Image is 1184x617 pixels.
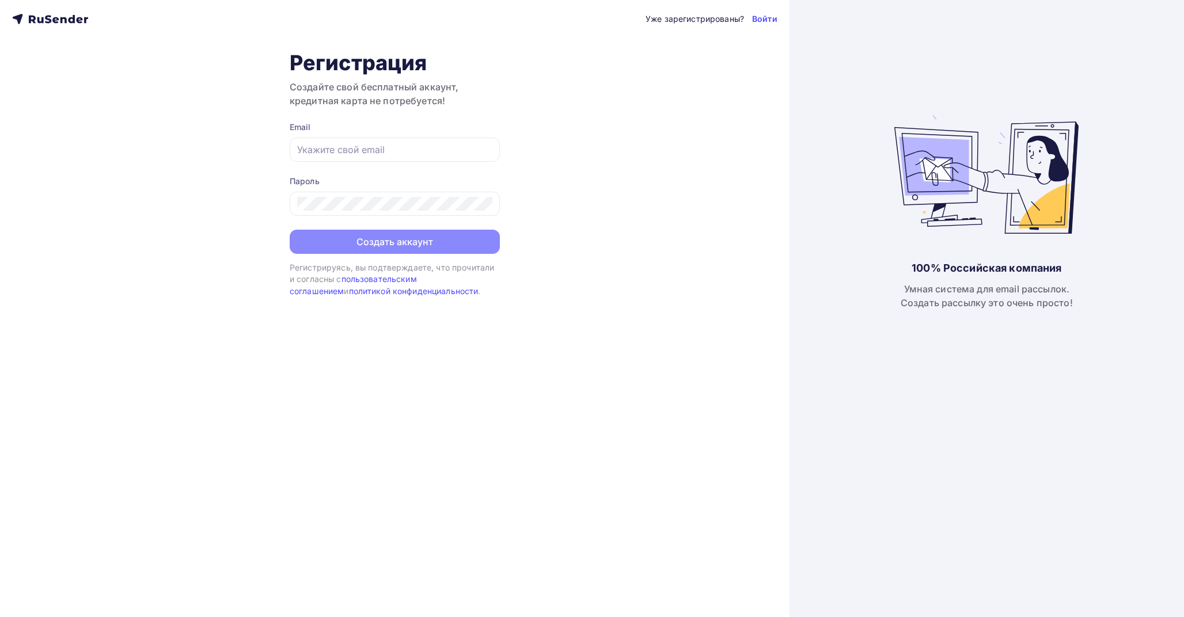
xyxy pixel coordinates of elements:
[290,50,500,75] h1: Регистрация
[752,13,777,25] a: Войти
[290,80,500,108] h3: Создайте свой бесплатный аккаунт, кредитная карта не потребуется!
[646,13,744,25] div: Уже зарегистрированы?
[349,286,479,296] a: политикой конфиденциальности
[290,176,500,187] div: Пароль
[290,262,500,297] div: Регистрируясь, вы подтверждаете, что прочитали и согласны с и .
[901,282,1073,310] div: Умная система для email рассылок. Создать рассылку это очень просто!
[290,230,500,254] button: Создать аккаунт
[297,143,492,157] input: Укажите свой email
[290,274,417,295] a: пользовательским соглашением
[290,121,500,133] div: Email
[912,261,1061,275] div: 100% Российская компания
